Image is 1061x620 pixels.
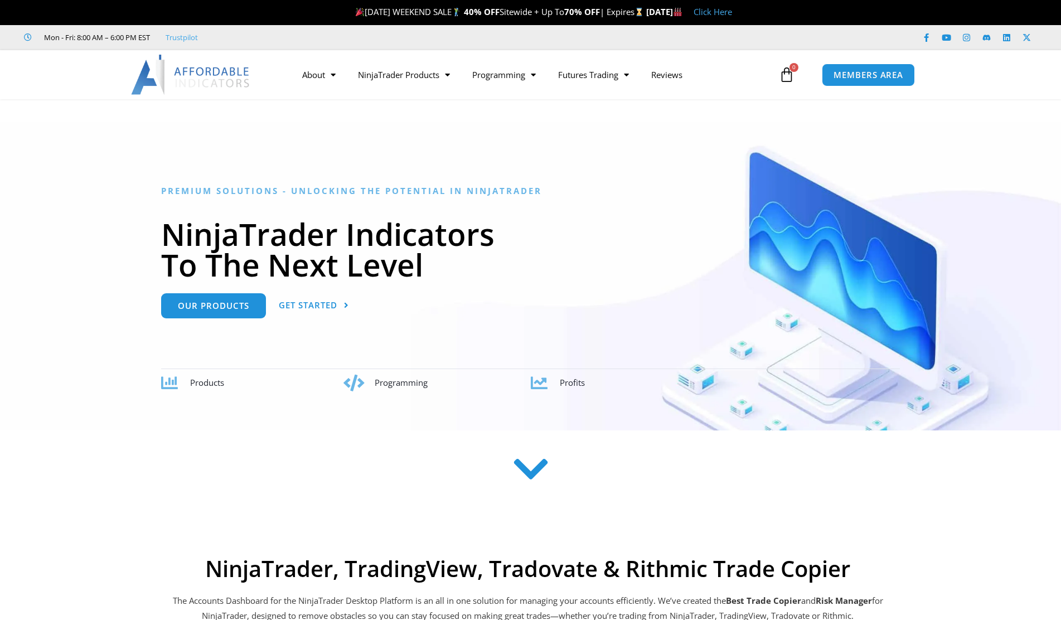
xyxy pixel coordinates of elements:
[41,31,150,44] span: Mon - Fri: 8:00 AM – 6:00 PM EST
[726,595,801,606] b: Best Trade Copier
[640,62,694,88] a: Reviews
[353,6,646,17] span: [DATE] WEEKEND SALE Sitewide + Up To | Expires
[279,301,337,309] span: Get Started
[547,62,640,88] a: Futures Trading
[762,59,811,91] a: 0
[171,555,885,582] h2: NinjaTrader, TradingView, Tradovate & Rithmic Trade Copier
[161,219,900,280] h1: NinjaTrader Indicators To The Next Level
[816,595,872,606] strong: Risk Manager
[646,6,682,17] strong: [DATE]
[190,377,224,388] span: Products
[464,6,500,17] strong: 40% OFF
[291,62,776,88] nav: Menu
[178,302,249,310] span: Our Products
[834,71,903,79] span: MEMBERS AREA
[279,293,349,318] a: Get Started
[822,64,915,86] a: MEMBERS AREA
[452,8,461,16] img: 🏌️‍♂️
[375,377,428,388] span: Programming
[694,6,732,17] a: Click Here
[674,8,682,16] img: 🏭
[461,62,547,88] a: Programming
[291,62,347,88] a: About
[635,8,643,16] img: ⌛
[161,293,266,318] a: Our Products
[347,62,461,88] a: NinjaTrader Products
[789,63,798,72] span: 0
[166,31,198,44] a: Trustpilot
[356,8,364,16] img: 🎉
[161,186,900,196] h6: Premium Solutions - Unlocking the Potential in NinjaTrader
[564,6,600,17] strong: 70% OFF
[131,55,251,95] img: LogoAI | Affordable Indicators – NinjaTrader
[560,377,585,388] span: Profits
